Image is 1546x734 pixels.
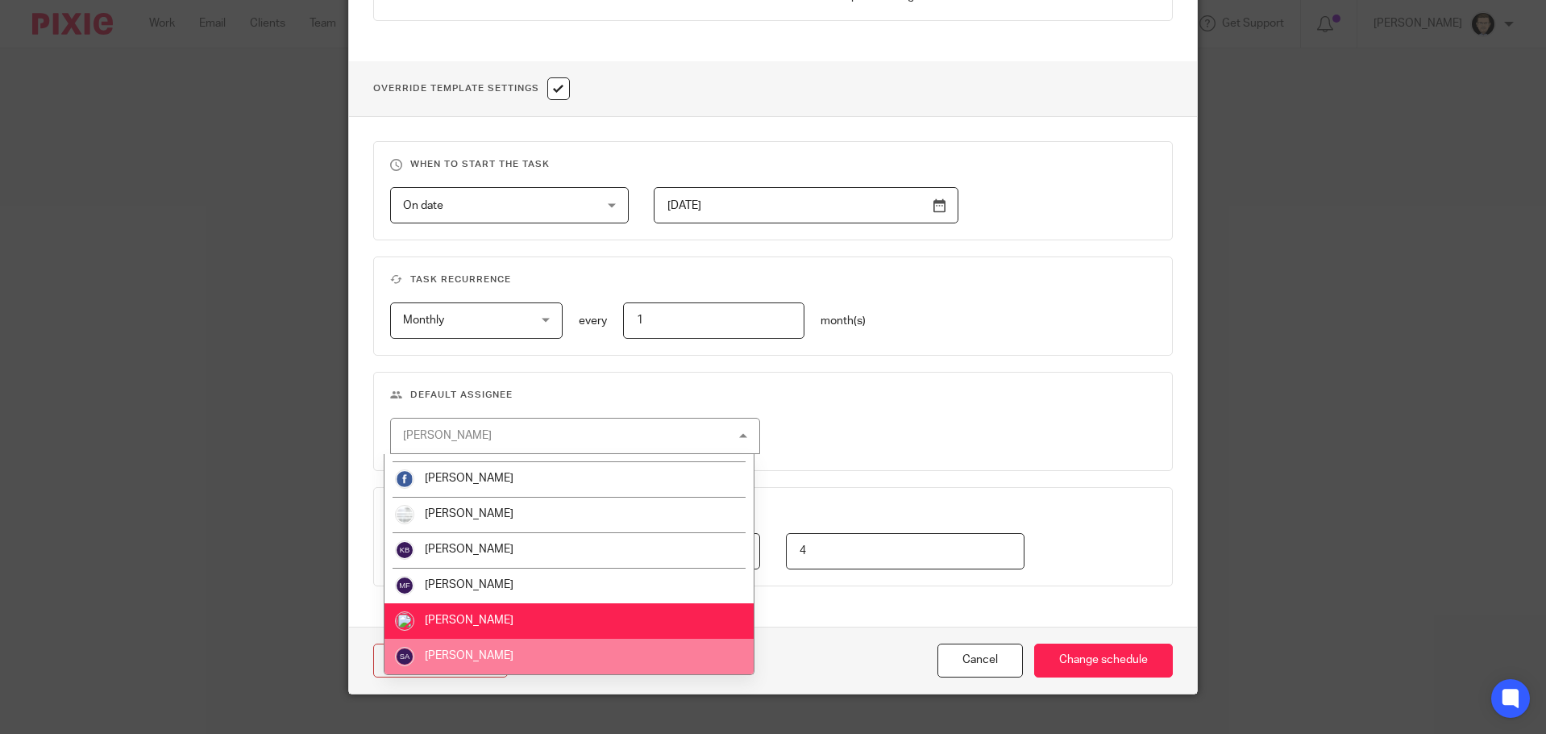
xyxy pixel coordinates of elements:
[373,77,570,100] h1: Override Template Settings
[395,647,414,666] img: svg%3E
[403,315,444,326] span: Monthly
[395,505,414,524] img: Katherine%20-%20Pink%20cartoon.png
[425,508,513,519] span: [PERSON_NAME]
[425,544,513,555] span: [PERSON_NAME]
[395,469,414,489] img: DavidBlack.format_png.resize_200x.png
[425,473,513,484] span: [PERSON_NAME]
[390,158,1157,171] h3: When to start the task
[821,315,866,327] span: month(s)
[373,644,508,678] a: Cancel schedule
[395,540,414,560] img: svg%3E
[425,579,513,590] span: [PERSON_NAME]
[1034,644,1173,678] input: Change schedule
[390,273,1157,286] h3: Task recurrence
[937,644,1023,678] button: Cancel
[395,576,414,595] img: svg%3E
[390,389,1157,402] h3: Default assignee
[403,200,443,211] span: On date
[579,313,607,329] p: every
[425,615,513,626] span: [PERSON_NAME]
[403,430,492,441] div: [PERSON_NAME]
[425,650,513,661] span: [PERSON_NAME]
[395,611,414,631] img: Phoebe%20Black.png
[390,504,1157,517] h3: Deadline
